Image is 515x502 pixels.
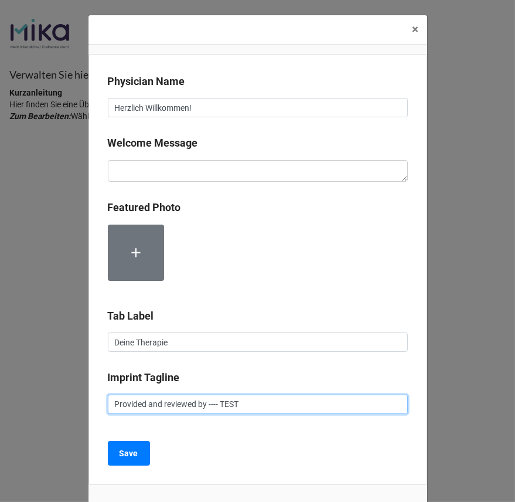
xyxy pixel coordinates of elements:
[108,308,154,324] label: Tab Label
[108,73,185,90] label: Physician Name
[120,447,138,460] b: Save
[108,369,180,386] label: Imprint Tagline
[108,135,198,151] label: Welcome Message
[412,22,419,36] span: ×
[108,441,150,466] button: Save
[108,199,181,216] label: Featured Photo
